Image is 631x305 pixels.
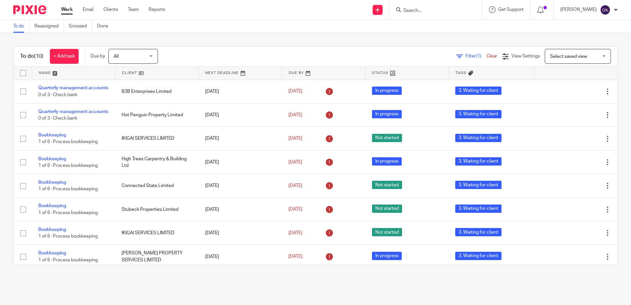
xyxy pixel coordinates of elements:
td: [DATE] [199,80,282,103]
td: IKIGAI SERVICES LIMITED [115,127,198,150]
a: Work [61,6,73,13]
span: 1 of 6 · Process bookkeeping [38,210,98,215]
a: Bookkeeping [38,133,66,137]
span: 1 of 6 · Process bookkeeping [38,140,98,144]
input: Search [403,8,462,14]
a: Done [97,20,113,33]
span: In progress [372,252,402,260]
span: 1 of 6 · Process bookkeeping [38,258,98,262]
a: Bookkeeping [38,204,66,208]
td: [DATE] [199,221,282,245]
span: (1) [476,54,481,58]
span: Tags [455,71,466,75]
a: Bookkeeping [38,227,66,232]
span: [DATE] [288,160,302,165]
img: Pixie [13,5,46,14]
span: Select saved view [550,54,587,59]
a: To do [13,20,29,33]
p: Due by [91,53,105,59]
span: [DATE] [288,231,302,235]
a: Quarterly management accounts [38,109,108,114]
span: View Settings [511,54,540,58]
span: 1 of 6 · Process bookkeeping [38,187,98,192]
span: [DATE] [288,113,302,117]
td: Connected State Limited [115,174,198,198]
span: Not started [372,134,402,142]
span: 3. Waiting for client [455,205,501,213]
span: 1 of 6 · Process bookkeeping [38,163,98,168]
span: In progress [372,157,402,166]
td: High Trees Carpentry & Building Ltd [115,150,198,174]
span: 0 of 3 · Check bank [38,116,77,121]
td: [DATE] [199,198,282,221]
span: Get Support [498,7,524,12]
a: Reports [149,6,165,13]
span: [DATE] [288,183,302,188]
span: 3. Waiting for client [455,181,501,189]
span: 1 of 6 · Process bookkeeping [38,234,98,239]
a: + Add task [50,49,79,64]
a: Quarterly management accounts [38,86,108,90]
span: In progress [372,87,402,95]
td: [DATE] [199,245,282,268]
a: Clear [486,54,497,58]
a: Clients [103,6,118,13]
span: 3. Waiting for client [455,252,501,260]
span: [DATE] [288,89,302,94]
a: Bookkeeping [38,157,66,161]
span: [DATE] [288,136,302,141]
span: [DATE] [288,207,302,212]
span: Not started [372,181,402,189]
td: [DATE] [199,174,282,198]
span: In progress [372,110,402,118]
a: Email [83,6,93,13]
span: 3. Waiting for client [455,87,501,95]
span: Filter [465,54,486,58]
span: (10) [34,54,43,59]
td: [DATE] [199,127,282,150]
a: Team [128,6,139,13]
span: 3. Waiting for client [455,228,501,236]
span: 3. Waiting for client [455,157,501,166]
td: IKIGAI SERVICES LIMITED [115,221,198,245]
td: [DATE] [199,150,282,174]
span: Not started [372,228,402,236]
span: 0 of 3 · Check bank [38,93,77,97]
td: Hot Penguin Property Limited [115,103,198,127]
span: Not started [372,205,402,213]
td: [DATE] [199,103,282,127]
td: [PERSON_NAME] PROPERTY SERVICES LIMITED [115,245,198,268]
span: 3. Waiting for client [455,134,501,142]
span: All [114,54,119,59]
a: Snoozed [69,20,92,33]
h1: To do [20,53,43,60]
td: B3B Enterprises Limited [115,80,198,103]
a: Reassigned [34,20,64,33]
img: svg%3E [600,5,611,15]
td: Stubeck Properties Limited [115,198,198,221]
span: [DATE] [288,254,302,259]
p: [PERSON_NAME] [560,6,597,13]
span: 3. Waiting for client [455,110,501,118]
a: Bookkeeping [38,251,66,255]
a: Bookkeeping [38,180,66,185]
